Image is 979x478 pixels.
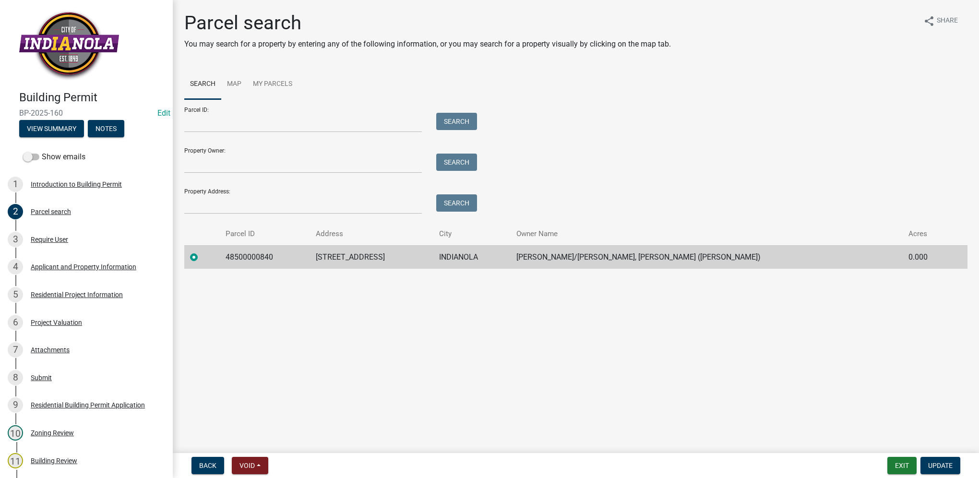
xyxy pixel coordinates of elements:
[8,370,23,385] div: 8
[8,177,23,192] div: 1
[436,194,477,212] button: Search
[8,259,23,275] div: 4
[247,69,298,100] a: My Parcels
[903,223,950,245] th: Acres
[31,291,123,298] div: Residential Project Information
[310,223,433,245] th: Address
[19,10,119,81] img: City of Indianola, Iowa
[916,12,966,30] button: shareShare
[8,397,23,413] div: 9
[157,108,170,118] a: Edit
[920,457,960,474] button: Update
[31,430,74,436] div: Zoning Review
[19,120,84,137] button: View Summary
[436,154,477,171] button: Search
[31,208,71,215] div: Parcel search
[8,425,23,441] div: 10
[8,232,23,247] div: 3
[8,453,23,468] div: 11
[220,245,310,269] td: 48500000840
[23,151,85,163] label: Show emails
[937,15,958,27] span: Share
[511,223,903,245] th: Owner Name
[31,236,68,243] div: Require User
[88,125,124,133] wm-modal-confirm: Notes
[220,223,310,245] th: Parcel ID
[19,108,154,118] span: BP-2025-160
[31,347,70,353] div: Attachments
[31,457,77,464] div: Building Review
[31,181,122,188] div: Introduction to Building Permit
[31,263,136,270] div: Applicant and Property Information
[433,245,511,269] td: INDIANOLA
[928,462,953,469] span: Update
[19,91,165,105] h4: Building Permit
[887,457,917,474] button: Exit
[8,287,23,302] div: 5
[199,462,216,469] span: Back
[31,374,52,381] div: Submit
[436,113,477,130] button: Search
[184,69,221,100] a: Search
[221,69,247,100] a: Map
[191,457,224,474] button: Back
[184,12,671,35] h1: Parcel search
[157,108,170,118] wm-modal-confirm: Edit Application Number
[239,462,255,469] span: Void
[8,315,23,330] div: 6
[8,342,23,358] div: 7
[184,38,671,50] p: You may search for a property by entering any of the following information, or you may search for...
[19,125,84,133] wm-modal-confirm: Summary
[511,245,903,269] td: [PERSON_NAME]/[PERSON_NAME], [PERSON_NAME] ([PERSON_NAME])
[903,245,950,269] td: 0.000
[31,402,145,408] div: Residential Building Permit Application
[433,223,511,245] th: City
[31,319,82,326] div: Project Valuation
[923,15,935,27] i: share
[88,120,124,137] button: Notes
[310,245,433,269] td: [STREET_ADDRESS]
[232,457,268,474] button: Void
[8,204,23,219] div: 2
